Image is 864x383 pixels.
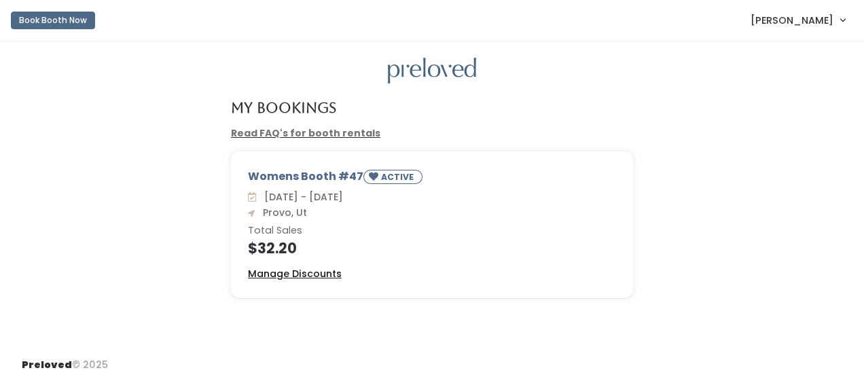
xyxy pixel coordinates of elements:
[751,13,833,28] span: [PERSON_NAME]
[388,58,476,84] img: preloved logo
[257,206,307,219] span: Provo, Ut
[259,190,343,204] span: [DATE] - [DATE]
[248,267,342,280] u: Manage Discounts
[11,5,95,35] a: Book Booth Now
[248,267,342,281] a: Manage Discounts
[231,100,336,115] h4: My Bookings
[248,240,616,256] h4: $32.20
[22,347,108,372] div: © 2025
[248,225,616,236] h6: Total Sales
[737,5,859,35] a: [PERSON_NAME]
[22,358,72,371] span: Preloved
[11,12,95,29] button: Book Booth Now
[231,126,380,140] a: Read FAQ's for booth rentals
[381,171,416,183] small: ACTIVE
[248,168,616,189] div: Womens Booth #47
